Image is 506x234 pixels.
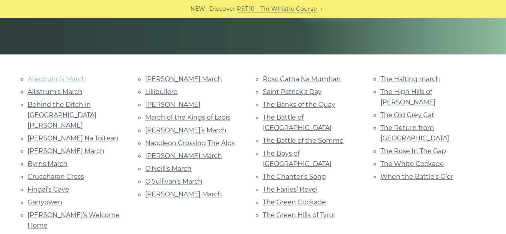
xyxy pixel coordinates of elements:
[145,178,202,185] a: O’Sullivan’s March
[28,147,104,155] a: [PERSON_NAME] March
[263,114,332,132] a: The Battle of [GEOGRAPHIC_DATA]
[190,4,207,14] span: NEW:
[28,186,69,193] a: Fingal’s Cave
[145,152,222,160] a: [PERSON_NAME] March
[380,124,449,142] a: The Return from [GEOGRAPHIC_DATA]
[145,139,235,147] a: Napoleon Crossing The Alps
[28,173,84,180] a: Crucaharan Cross
[28,88,82,96] a: Allistrum’s March
[145,75,222,83] a: [PERSON_NAME] March
[145,190,222,198] a: [PERSON_NAME] March
[145,165,192,172] a: O’Neill’s March
[145,101,200,108] a: [PERSON_NAME]
[263,101,335,108] a: The Banks of the Quay
[209,4,236,14] span: Discover
[145,126,226,134] a: [PERSON_NAME]’s March
[28,75,86,83] a: Alasdruim’s March
[380,160,444,168] a: The White Cockade
[380,75,440,83] a: The Halting march
[28,211,120,229] a: [PERSON_NAME]’s Welcome Home
[380,147,446,155] a: The Rose In The Gap
[28,198,62,206] a: Garryowen
[380,88,436,106] a: The High Hills of [PERSON_NAME]
[263,173,326,180] a: The Chanter’s Song
[263,88,322,96] a: Saint Patrick’s Day
[145,88,178,96] a: Lillibullero
[28,134,118,142] a: [PERSON_NAME] Na Toitean
[380,111,434,119] a: The Old Grey Cat
[263,150,332,168] a: The Boys of [GEOGRAPHIC_DATA]
[263,198,326,206] a: The Green Cockade
[145,114,230,121] a: March of the Kings of Laois
[380,173,453,180] a: When the Battle’s O’er
[263,186,318,193] a: The Fairies’ Revel
[263,211,335,219] a: The Green Hills of Tyrol
[263,75,341,83] a: Rosc Catha Na Mumhan
[28,101,96,129] a: Behind the Ditch in [GEOGRAPHIC_DATA] [PERSON_NAME]
[263,137,344,144] a: The Battle of the Somme
[28,160,68,168] a: Byrns March
[237,4,317,14] a: PST10 - Tin Whistle Course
